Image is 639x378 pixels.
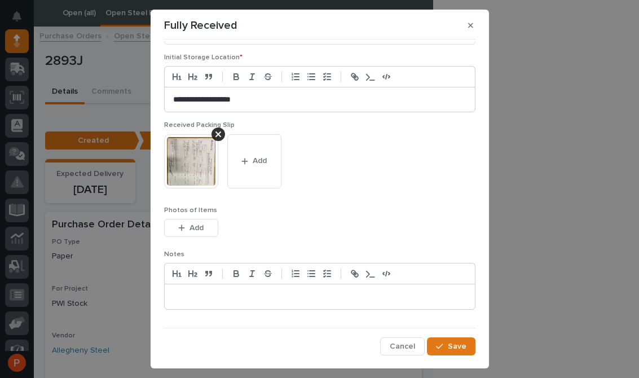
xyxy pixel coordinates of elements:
span: Save [448,341,466,351]
button: Add [164,219,218,237]
span: Cancel [390,341,415,351]
button: Add [227,134,281,188]
span: Received Packing Slip [164,122,235,129]
p: Fully Received [164,19,237,32]
span: Notes [164,251,184,258]
span: Photos of Items [164,207,217,214]
span: Initial Storage Location [164,54,243,61]
span: Add [253,156,267,166]
span: Add [190,223,204,233]
button: Cancel [380,337,425,355]
button: Save [427,337,475,355]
